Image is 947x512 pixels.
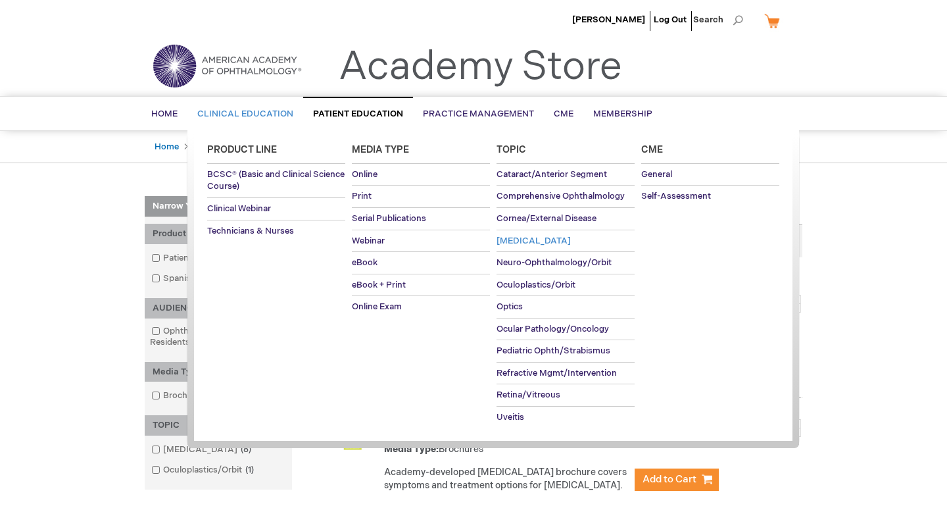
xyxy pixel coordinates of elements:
span: Neuro-Ophthalmology/Orbit [497,257,612,268]
span: 6 [237,444,255,455]
span: Product Line [207,144,277,155]
span: General [641,169,672,180]
strong: Media Type: [384,444,439,455]
a: Oculoplastics/Orbit1 [148,464,259,476]
span: [MEDICAL_DATA] [497,236,571,246]
div: TOPIC [145,415,292,436]
div: AUDIENCE [145,298,292,319]
span: Search [693,7,743,33]
a: Home [155,141,179,152]
span: eBook + Print [352,280,406,290]
span: Refractive Mgmt/Intervention [497,368,617,378]
span: 1 [242,465,257,475]
a: Ophthalmologists & Residents7 [148,325,289,349]
span: Online Exam [352,301,402,312]
span: Pediatric Ophth/Strabismus [497,346,610,356]
span: Self-Assessment [641,191,711,201]
span: Topic [497,144,526,155]
a: Log Out [654,14,687,25]
span: CME [554,109,573,119]
span: Patient Education [313,109,403,119]
span: Membership [593,109,652,119]
span: Retina/Vitreous [497,390,560,400]
span: Clinical Education [197,109,293,119]
a: Academy Store [339,43,622,91]
span: Comprehensive Ophthalmology [497,191,625,201]
div: Product Line [145,224,292,244]
span: Serial Publications [352,213,426,224]
span: Ocular Pathology/Oncology [497,324,609,334]
div: Academy-developed [MEDICAL_DATA] brochure covers symptoms and treatment options for [MEDICAL_DATA]. [384,466,628,492]
span: eBook [352,257,377,268]
strong: Narrow Your Choices [145,196,292,217]
span: Add to Cart [643,473,696,486]
span: Practice Management [423,109,534,119]
a: Spanish Language1 [148,272,255,285]
span: Cornea/External Disease [497,213,596,224]
span: Webinar [352,236,385,246]
span: Media Type [352,144,409,155]
span: Optics [497,301,523,312]
div: Media Type [145,362,292,382]
span: Cataract/Anterior Segment [497,169,607,180]
span: Print [352,191,372,201]
span: BCSC® (Basic and Clinical Science Course) [207,169,345,192]
span: Oculoplastics/Orbit [497,280,575,290]
span: Home [151,109,178,119]
span: Technicians & Nurses [207,226,294,236]
a: [MEDICAL_DATA]6 [148,444,256,456]
span: Uveitis [497,412,524,422]
span: Cme [641,144,663,155]
a: [PERSON_NAME] [572,14,645,25]
button: Add to Cart [635,469,719,491]
span: Online [352,169,377,180]
span: Clinical Webinar [207,203,271,214]
a: Patient Education7 [148,252,253,265]
a: Brochures7 [148,390,224,402]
